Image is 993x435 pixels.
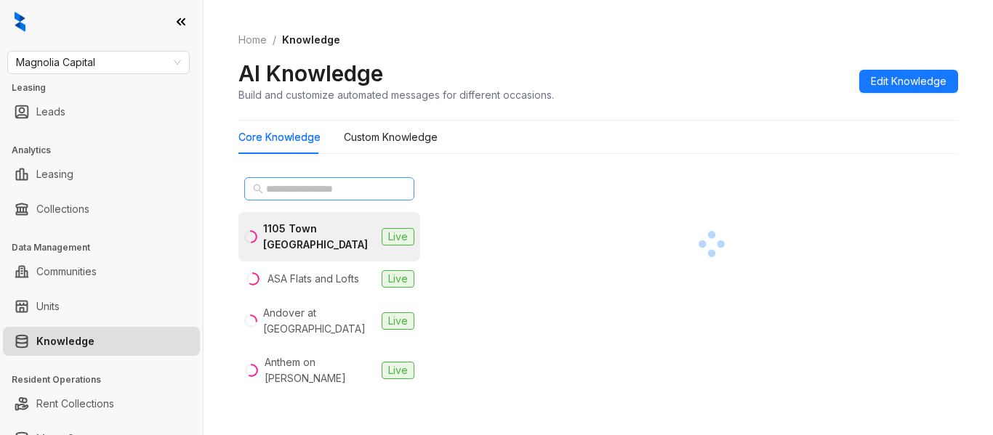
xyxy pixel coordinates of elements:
h3: Leasing [12,81,203,94]
h3: Analytics [12,144,203,157]
div: ASA Flats and Lofts [268,271,359,287]
li: Leads [3,97,200,126]
div: Core Knowledge [238,129,321,145]
span: Live [382,270,414,288]
a: Units [36,292,60,321]
a: Communities [36,257,97,286]
li: Knowledge [3,327,200,356]
span: Edit Knowledge [871,73,946,89]
div: Custom Knowledge [344,129,438,145]
a: Home [236,32,270,48]
div: 1105 Town [GEOGRAPHIC_DATA] [263,221,376,253]
li: Leasing [3,160,200,189]
div: Build and customize automated messages for different occasions. [238,87,554,102]
span: Knowledge [282,33,340,46]
a: Collections [36,195,89,224]
h3: Resident Operations [12,373,203,386]
a: Rent Collections [36,389,114,418]
a: Knowledge [36,327,95,356]
li: Rent Collections [3,389,200,418]
a: Leads [36,97,65,126]
li: Collections [3,195,200,224]
li: / [273,32,276,48]
div: Andover at [GEOGRAPHIC_DATA] [263,305,376,337]
h3: Data Management [12,241,203,254]
span: search [253,184,263,194]
span: Live [382,312,414,330]
h2: AI Knowledge [238,60,383,87]
span: Magnolia Capital [16,52,181,73]
span: Live [382,362,414,379]
a: Leasing [36,160,73,189]
button: Edit Knowledge [859,70,958,93]
div: Anthem on [PERSON_NAME] [265,354,376,386]
li: Communities [3,257,200,286]
span: Live [382,228,414,245]
li: Units [3,292,200,321]
img: logo [15,12,25,32]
